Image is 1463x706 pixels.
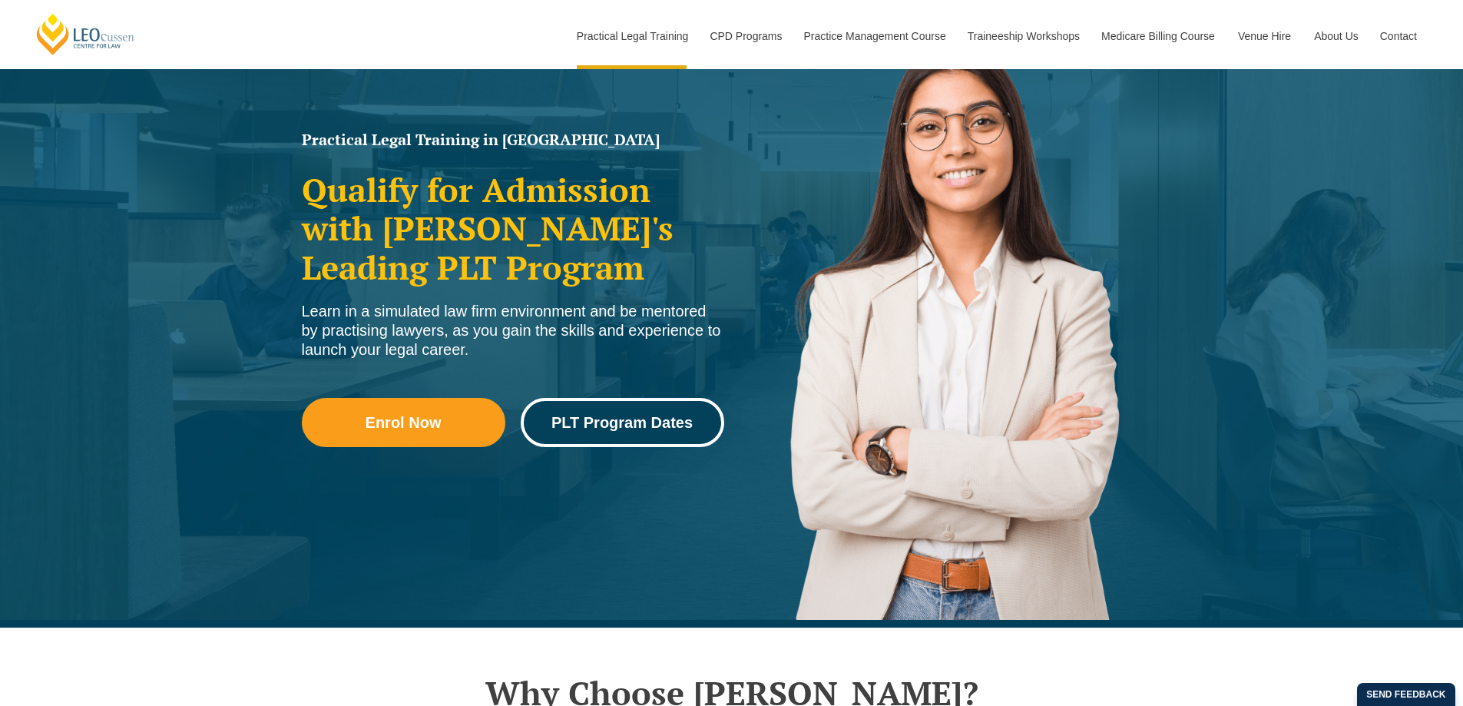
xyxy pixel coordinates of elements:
[1302,3,1369,69] a: About Us
[302,171,724,287] h2: Qualify for Admission with [PERSON_NAME]'s Leading PLT Program
[956,3,1090,69] a: Traineeship Workshops
[793,3,956,69] a: Practice Management Course
[302,398,505,447] a: Enrol Now
[35,12,137,56] a: [PERSON_NAME] Centre for Law
[1090,3,1226,69] a: Medicare Billing Course
[1226,3,1302,69] a: Venue Hire
[1369,3,1428,69] a: Contact
[302,132,724,147] h1: Practical Legal Training in [GEOGRAPHIC_DATA]
[551,415,693,430] span: PLT Program Dates
[366,415,442,430] span: Enrol Now
[698,3,792,69] a: CPD Programs
[302,302,724,360] div: Learn in a simulated law firm environment and be mentored by practising lawyers, as you gain the ...
[565,3,699,69] a: Practical Legal Training
[521,398,724,447] a: PLT Program Dates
